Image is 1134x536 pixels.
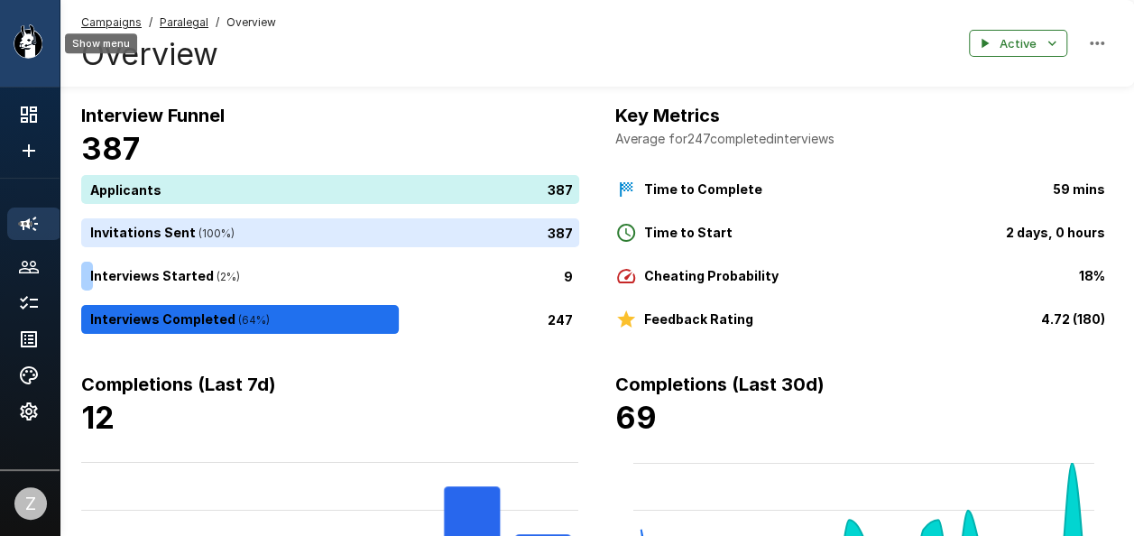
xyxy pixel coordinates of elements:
span: Overview [226,14,276,32]
u: Campaigns [81,15,142,29]
b: Key Metrics [615,105,720,126]
b: 2 days, 0 hours [1006,225,1105,240]
b: 4.72 (180) [1041,311,1105,327]
b: 387 [81,130,140,167]
span: / [216,14,219,32]
b: 69 [615,399,657,436]
b: Cheating Probability [644,268,779,283]
div: Show menu [65,33,137,53]
b: 59 mins [1053,181,1105,197]
p: 9 [564,266,573,285]
h4: Overview [81,35,276,73]
p: Average for 247 completed interviews [615,130,1113,148]
b: Feedback Rating [644,311,753,327]
span: / [149,14,152,32]
b: Time to Start [644,225,733,240]
p: 387 [548,223,573,242]
b: 18% [1079,268,1105,283]
b: Interview Funnel [81,105,225,126]
b: 12 [81,399,115,436]
b: Completions (Last 30d) [615,374,825,395]
p: 247 [548,310,573,328]
b: Time to Complete [644,181,762,197]
p: 387 [548,180,573,199]
u: Paralegal [160,15,208,29]
b: Completions (Last 7d) [81,374,276,395]
button: Active [969,30,1067,58]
